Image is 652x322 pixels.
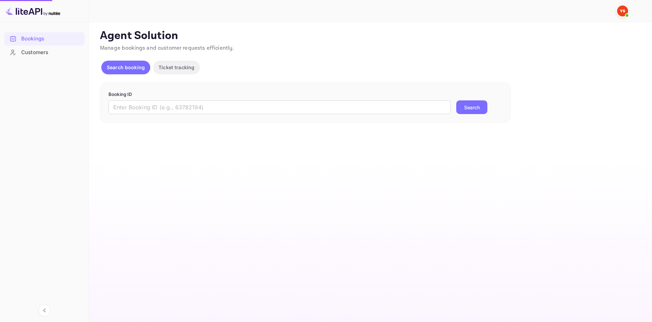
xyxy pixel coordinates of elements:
div: Customers [21,49,81,57]
p: Search booking [107,64,145,71]
p: Ticket tracking [158,64,194,71]
button: Collapse navigation [38,304,51,317]
img: Yandex Support [617,5,628,16]
img: LiteAPI logo [5,5,60,16]
div: Bookings [21,35,81,43]
div: Bookings [4,32,85,46]
p: Agent Solution [100,29,640,43]
a: Customers [4,46,85,59]
a: Bookings [4,32,85,45]
span: Manage bookings and customer requests efficiently. [100,45,234,52]
p: Booking ID [108,91,502,98]
button: Search [456,100,487,114]
input: Enter Booking ID (e.g., 63782194) [108,100,451,114]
